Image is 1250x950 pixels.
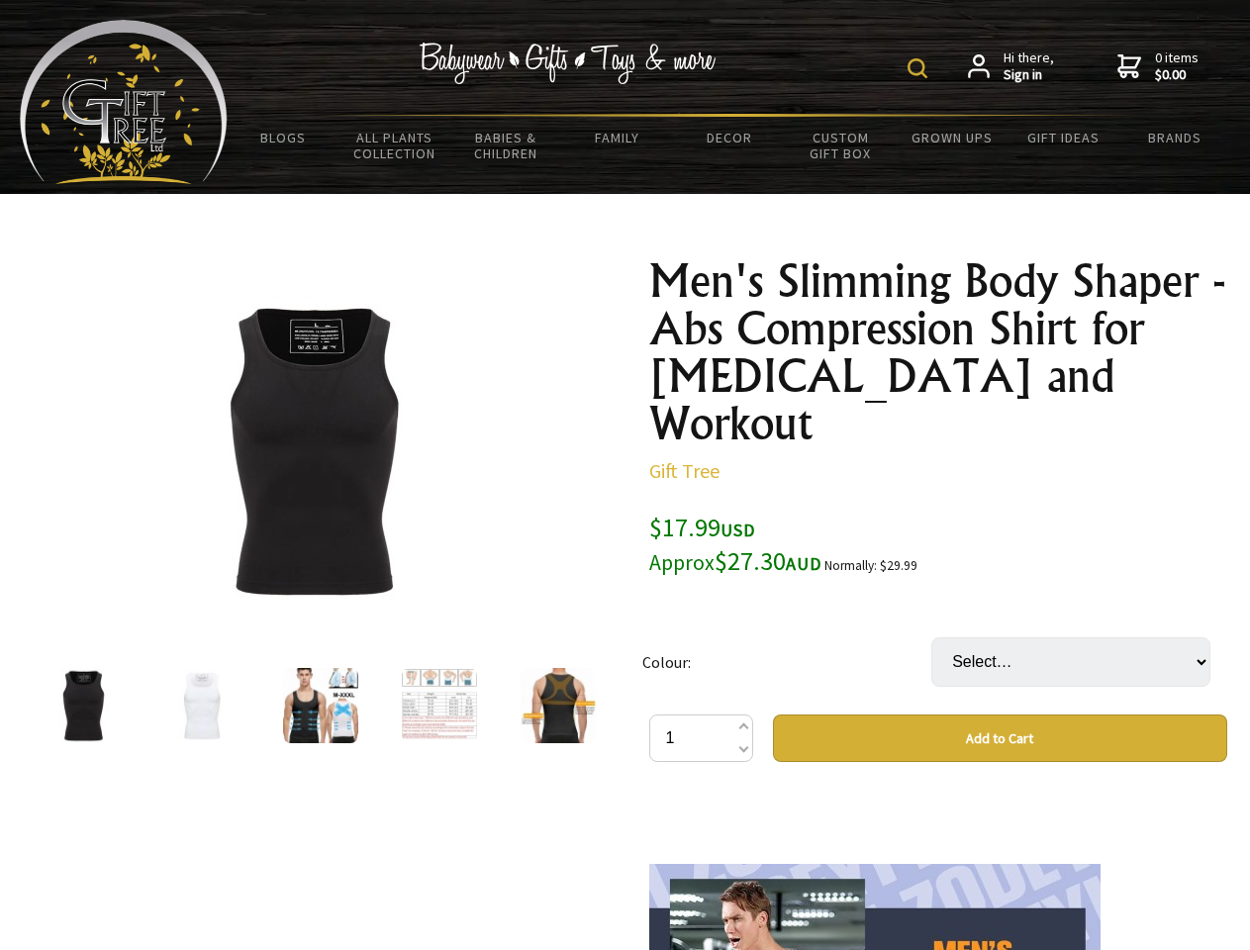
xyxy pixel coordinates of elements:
strong: $0.00 [1155,66,1199,84]
a: Decor [673,117,785,158]
span: 0 items [1155,48,1199,84]
a: All Plants Collection [339,117,451,174]
img: Men's Slimming Body Shaper - Abs Compression Shirt for Gynecomastia and Workout [164,668,240,743]
span: Hi there, [1004,49,1054,84]
img: Men's Slimming Body Shaper - Abs Compression Shirt for Gynecomastia and Workout [158,296,467,605]
small: Approx [649,549,715,576]
a: BLOGS [228,117,339,158]
a: Gift Ideas [1008,117,1119,158]
img: Babywear - Gifts - Toys & more [420,43,717,84]
a: Custom Gift Box [785,117,897,174]
span: USD [721,519,755,541]
span: $17.99 $27.30 [649,511,821,577]
a: Babies & Children [450,117,562,174]
img: product search [908,58,927,78]
a: 0 items$0.00 [1117,49,1199,84]
img: Men's Slimming Body Shaper - Abs Compression Shirt for Gynecomastia and Workout [521,668,596,743]
a: Family [562,117,674,158]
img: Babyware - Gifts - Toys and more... [20,20,228,184]
td: Colour: [642,610,931,714]
strong: Sign in [1004,66,1054,84]
img: Men's Slimming Body Shaper - Abs Compression Shirt for Gynecomastia and Workout [46,668,121,743]
h1: Men's Slimming Body Shaper - Abs Compression Shirt for [MEDICAL_DATA] and Workout [649,257,1227,447]
a: Gift Tree [649,458,720,483]
button: Add to Cart [773,714,1227,762]
a: Brands [1119,117,1231,158]
a: Hi there,Sign in [968,49,1054,84]
img: Men's Slimming Body Shaper - Abs Compression Shirt for Gynecomastia and Workout [402,668,477,743]
img: Men's Slimming Body Shaper - Abs Compression Shirt for Gynecomastia and Workout [283,668,358,743]
a: Grown Ups [896,117,1008,158]
small: Normally: $29.99 [824,557,917,574]
span: AUD [786,552,821,575]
